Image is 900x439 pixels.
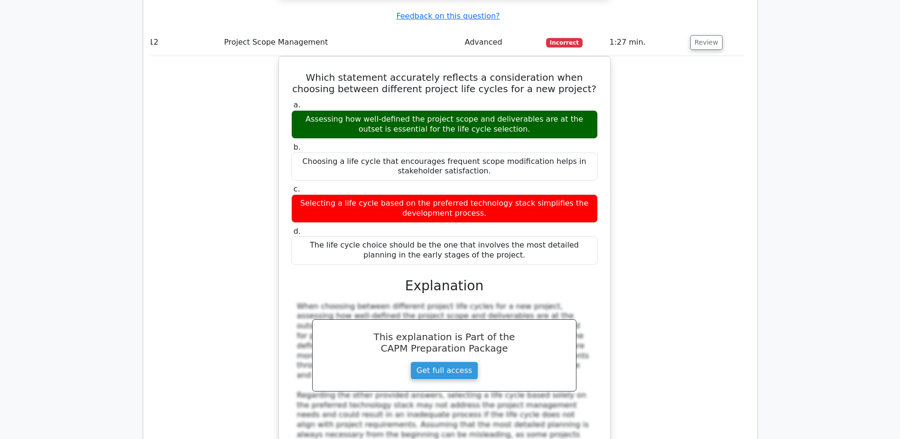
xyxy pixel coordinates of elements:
span: a. [294,100,301,109]
span: Incorrect [546,38,583,48]
span: d. [294,227,301,236]
td: Advanced [461,29,542,56]
a: Feedback on this question? [396,11,500,20]
span: c. [294,184,300,193]
div: The life cycle choice should be the one that involves the most detailed planning in the early sta... [291,236,598,265]
a: Get full access [410,362,478,380]
button: Review [690,35,723,50]
span: b. [294,143,301,152]
td: 1:27 min. [605,29,686,56]
td: 12 [145,29,221,56]
div: Assessing how well-defined the project scope and deliverables are at the outset is essential for ... [291,110,598,139]
td: Project Scope Management [220,29,461,56]
h3: Explanation [297,278,592,294]
div: Selecting a life cycle based on the preferred technology stack simplifies the development process. [291,194,598,223]
h5: Which statement accurately reflects a consideration when choosing between different project life ... [290,72,599,95]
div: Choosing a life cycle that encourages frequent scope modification helps in stakeholder satisfaction. [291,153,598,181]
